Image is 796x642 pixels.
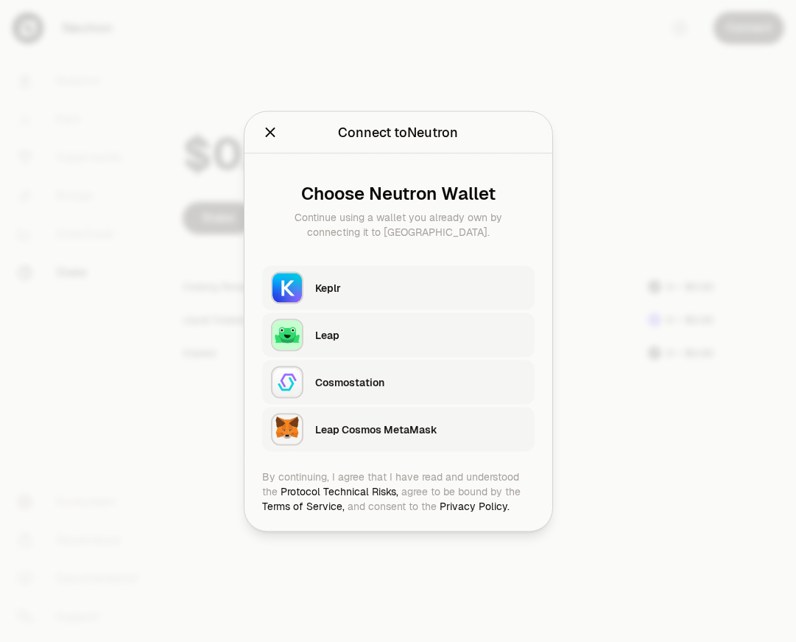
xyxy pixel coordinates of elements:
a: Protocol Technical Risks, [281,484,398,498]
button: KeplrKeplr [262,265,535,310]
img: Leap Cosmos MetaMask [272,414,302,444]
div: Cosmostation [315,374,526,389]
img: Keplr [272,273,302,302]
button: Close [262,122,278,142]
div: Choose Neutron Wallet [274,183,523,203]
a: Privacy Policy. [440,499,510,512]
a: Terms of Service, [262,499,345,512]
button: Leap Cosmos MetaMaskLeap Cosmos MetaMask [262,407,535,451]
div: Connect to Neutron [338,122,458,142]
img: Leap [272,320,302,349]
div: Keplr [315,280,526,295]
div: Continue using a wallet you already own by connecting it to [GEOGRAPHIC_DATA]. [274,209,523,239]
button: LeapLeap [262,313,535,357]
div: Leap Cosmos MetaMask [315,422,526,436]
div: Leap [315,327,526,342]
div: By continuing, I agree that I have read and understood the agree to be bound by the and consent t... [262,469,535,513]
img: Cosmostation [272,367,302,397]
button: CosmostationCosmostation [262,360,535,404]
